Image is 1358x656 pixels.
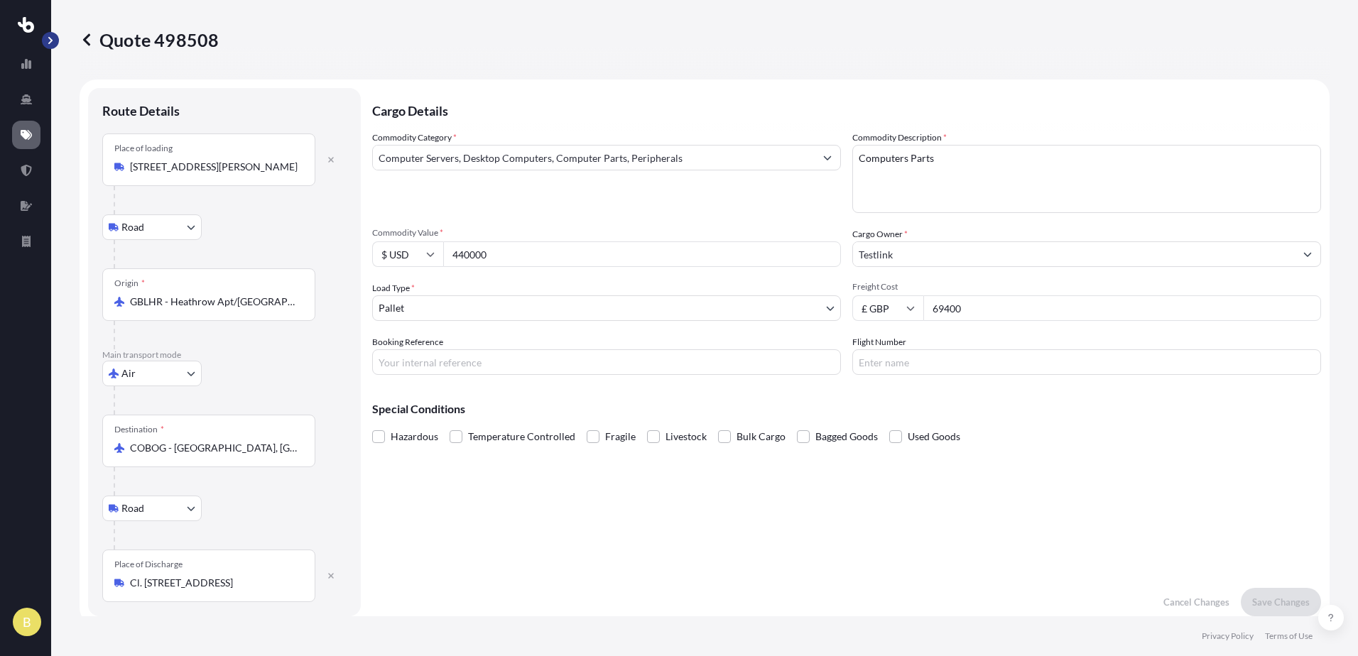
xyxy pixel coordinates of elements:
[853,241,1295,267] input: Full name
[852,131,947,145] label: Commodity Description
[130,576,298,590] input: Place of Discharge
[372,281,415,295] span: Load Type
[1295,241,1320,267] button: Show suggestions
[852,335,906,349] label: Flight Number
[372,403,1321,415] p: Special Conditions
[102,214,202,240] button: Select transport
[102,361,202,386] button: Select transport
[391,426,438,447] span: Hazardous
[468,426,575,447] span: Temperature Controlled
[852,349,1321,375] input: Enter name
[114,559,183,570] div: Place of Discharge
[372,335,443,349] label: Booking Reference
[114,278,145,289] div: Origin
[923,295,1321,321] input: Enter amount
[373,145,815,170] input: Select a commodity type
[737,426,786,447] span: Bulk Cargo
[1265,630,1313,642] a: Terms of Use
[372,227,841,239] span: Commodity Value
[908,426,960,447] span: Used Goods
[80,28,219,51] p: Quote 498508
[852,145,1321,213] textarea: Computers Parts
[102,349,347,361] p: Main transport mode
[379,301,404,315] span: Pallet
[121,366,136,381] span: Air
[443,241,841,267] input: Type amount
[1163,595,1229,609] p: Cancel Changes
[852,281,1321,293] span: Freight Cost
[372,295,841,321] button: Pallet
[815,145,840,170] button: Show suggestions
[1252,595,1310,609] p: Save Changes
[23,615,31,629] span: B
[666,426,707,447] span: Livestock
[852,227,908,241] label: Cargo Owner
[130,441,298,455] input: Destination
[1152,588,1241,616] button: Cancel Changes
[372,131,457,145] label: Commodity Category
[1241,588,1321,616] button: Save Changes
[1202,630,1254,642] a: Privacy Policy
[130,295,298,309] input: Origin
[372,349,841,375] input: Your internal reference
[114,424,164,435] div: Destination
[102,496,202,521] button: Select transport
[114,143,173,154] div: Place of loading
[372,88,1321,131] p: Cargo Details
[130,160,298,174] input: Place of loading
[605,426,636,447] span: Fragile
[102,102,180,119] p: Route Details
[121,220,144,234] span: Road
[815,426,878,447] span: Bagged Goods
[121,501,144,515] span: Road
